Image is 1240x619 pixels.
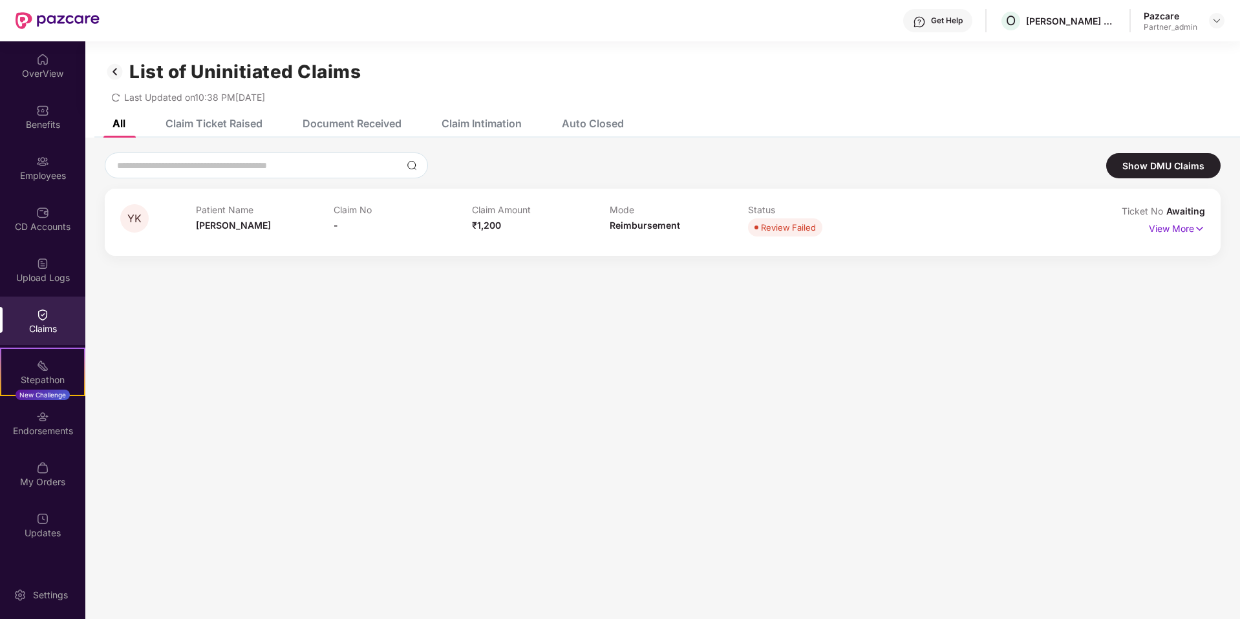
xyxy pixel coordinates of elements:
p: Claim Amount [472,204,610,215]
img: svg+xml;base64,PHN2ZyBpZD0iRW5kb3JzZW1lbnRzIiB4bWxucz0iaHR0cDovL3d3dy53My5vcmcvMjAwMC9zdmciIHdpZH... [36,410,49,423]
div: Partner_admin [1144,22,1197,32]
div: Claim Intimation [442,117,522,130]
img: svg+xml;base64,PHN2ZyBpZD0iQ0RfQWNjb3VudHMiIGRhdGEtbmFtZT0iQ0QgQWNjb3VudHMiIHhtbG5zPSJodHRwOi8vd3... [36,206,49,219]
img: svg+xml;base64,PHN2ZyB3aWR0aD0iMzIiIGhlaWdodD0iMzIiIHZpZXdCb3g9IjAgMCAzMiAzMiIgZmlsbD0ibm9uZSIgeG... [105,61,125,83]
p: Claim No [334,204,472,215]
p: Status [748,204,886,215]
span: - [334,220,338,231]
div: [PERSON_NAME] GLOBAL INVESTMENT PLATFORM PRIVATE LIMITED [1026,15,1117,27]
div: Stepathon [1,373,84,386]
p: View More [1149,218,1205,236]
span: O [1006,13,1016,28]
div: Settings [29,589,72,602]
img: svg+xml;base64,PHN2ZyBpZD0iQmVuZWZpdHMiIHhtbG5zPSJodHRwOi8vd3d3LnczLm9yZy8yMDAwL3N2ZyIgd2lkdGg9Ij... [36,104,49,117]
span: Reimbursement [610,220,680,231]
div: New Challenge [16,390,70,400]
img: svg+xml;base64,PHN2ZyBpZD0iSGVscC0zMngzMiIgeG1sbnM9Imh0dHA6Ly93d3cudzMub3JnLzIwMDAvc3ZnIiB3aWR0aD... [913,16,926,28]
img: svg+xml;base64,PHN2ZyBpZD0iSG9tZSIgeG1sbnM9Imh0dHA6Ly93d3cudzMub3JnLzIwMDAvc3ZnIiB3aWR0aD0iMjAiIG... [36,53,49,66]
div: Claim Ticket Raised [166,117,262,130]
img: svg+xml;base64,PHN2ZyB4bWxucz0iaHR0cDovL3d3dy53My5vcmcvMjAwMC9zdmciIHdpZHRoPSIxNyIgaGVpZ2h0PSIxNy... [1194,222,1205,236]
div: Get Help [931,16,963,26]
span: ₹1,200 [472,220,501,231]
span: Awaiting [1166,205,1205,216]
img: New Pazcare Logo [16,12,100,29]
span: Last Updated on 10:38 PM[DATE] [124,92,265,103]
img: svg+xml;base64,PHN2ZyB4bWxucz0iaHR0cDovL3d3dy53My5vcmcvMjAwMC9zdmciIHdpZHRoPSIyMSIgaGVpZ2h0PSIyMC... [36,359,49,372]
img: svg+xml;base64,PHN2ZyBpZD0iTXlfT3JkZXJzIiBkYXRhLW5hbWU9Ik15IE9yZGVycyIgeG1sbnM9Imh0dHA6Ly93d3cudz... [36,461,49,474]
img: svg+xml;base64,PHN2ZyBpZD0iQ2xhaW0iIHhtbG5zPSJodHRwOi8vd3d3LnczLm9yZy8yMDAwL3N2ZyIgd2lkdGg9IjIwIi... [36,308,49,321]
span: YK [127,213,142,224]
p: Patient Name [196,204,334,215]
div: Show DMU Claims [1106,153,1221,178]
img: svg+xml;base64,PHN2ZyBpZD0iRW1wbG95ZWVzIiB4bWxucz0iaHR0cDovL3d3dy53My5vcmcvMjAwMC9zdmciIHdpZHRoPS... [36,155,49,168]
p: Mode [610,204,748,215]
span: Ticket No [1122,205,1166,216]
img: svg+xml;base64,PHN2ZyBpZD0iU2V0dGluZy0yMHgyMCIgeG1sbnM9Imh0dHA6Ly93d3cudzMub3JnLzIwMDAvc3ZnIiB3aW... [14,589,27,602]
span: redo [111,92,120,103]
div: Auto Closed [562,117,624,130]
img: svg+xml;base64,PHN2ZyBpZD0iVXBsb2FkX0xvZ3MiIGRhdGEtbmFtZT0iVXBsb2FkIExvZ3MiIHhtbG5zPSJodHRwOi8vd3... [36,257,49,270]
div: Review Failed [761,221,816,234]
img: svg+xml;base64,PHN2ZyBpZD0iVXBkYXRlZCIgeG1sbnM9Imh0dHA6Ly93d3cudzMub3JnLzIwMDAvc3ZnIiB3aWR0aD0iMj... [36,512,49,525]
div: All [112,117,125,130]
div: Document Received [303,117,401,130]
span: [PERSON_NAME] [196,220,271,231]
img: svg+xml;base64,PHN2ZyBpZD0iU2VhcmNoLTMyeDMyIiB4bWxucz0iaHR0cDovL3d3dy53My5vcmcvMjAwMC9zdmciIHdpZH... [407,160,417,171]
div: Pazcare [1144,10,1197,22]
img: svg+xml;base64,PHN2ZyBpZD0iRHJvcGRvd24tMzJ4MzIiIHhtbG5zPSJodHRwOi8vd3d3LnczLm9yZy8yMDAwL3N2ZyIgd2... [1212,16,1222,26]
h1: List of Uninitiated Claims [129,61,361,83]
